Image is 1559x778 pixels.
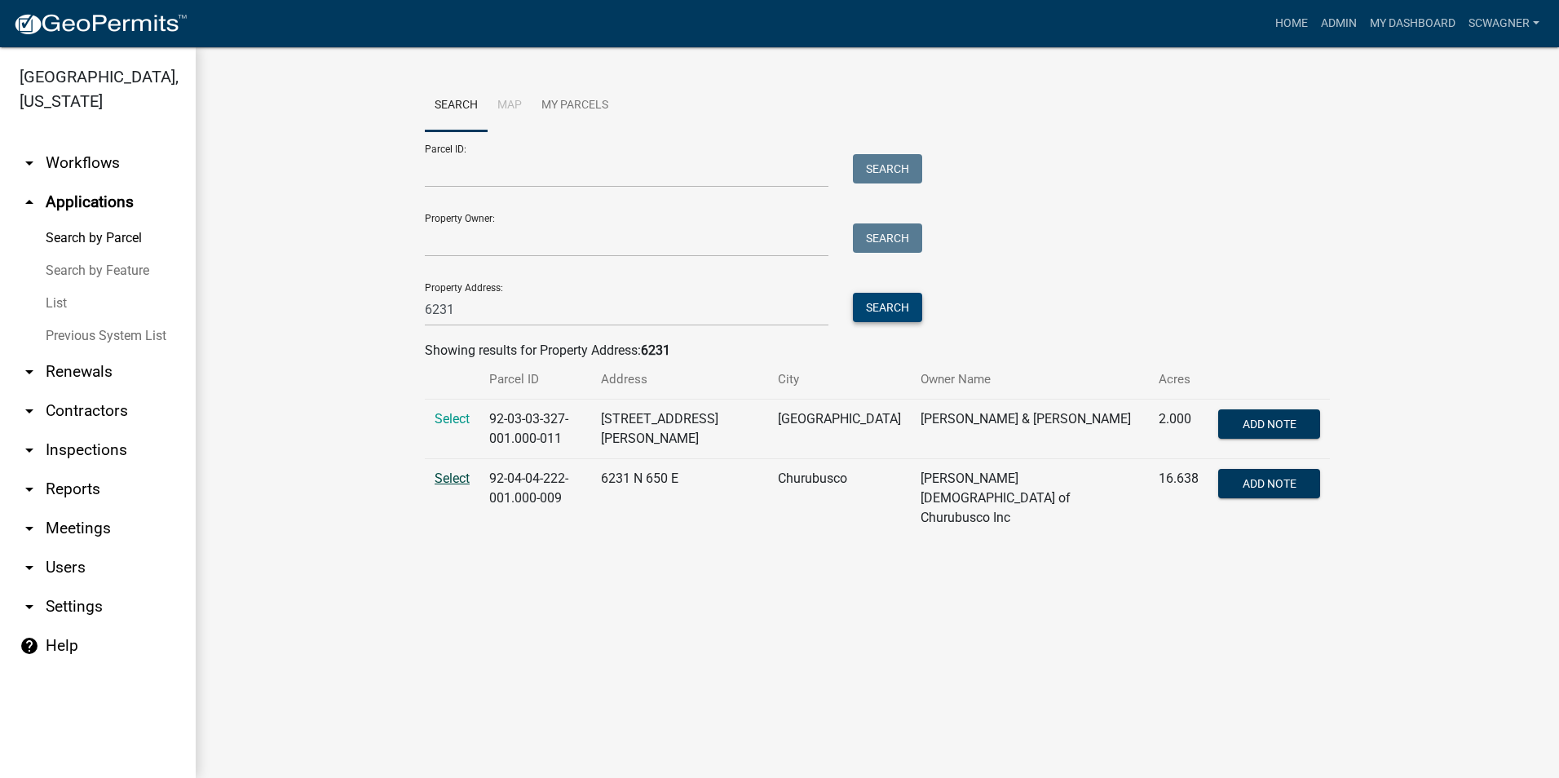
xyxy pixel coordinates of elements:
[20,192,39,212] i: arrow_drop_up
[1218,469,1320,498] button: Add Note
[479,360,591,399] th: Parcel ID
[768,360,911,399] th: City
[435,471,470,486] a: Select
[425,80,488,132] a: Search
[1242,418,1296,431] span: Add Note
[1149,459,1208,538] td: 16.638
[1462,8,1546,39] a: scwagner
[911,360,1149,399] th: Owner Name
[1242,477,1296,490] span: Add Note
[641,343,670,358] strong: 6231
[20,401,39,421] i: arrow_drop_down
[532,80,618,132] a: My Parcels
[20,597,39,617] i: arrow_drop_down
[1218,409,1320,439] button: Add Note
[1149,360,1208,399] th: Acres
[1269,8,1314,39] a: Home
[768,459,911,538] td: Churubusco
[20,558,39,577] i: arrow_drop_down
[479,459,591,538] td: 92-04-04-222-001.000-009
[911,400,1149,459] td: [PERSON_NAME] & [PERSON_NAME]
[853,154,922,183] button: Search
[435,411,470,427] a: Select
[911,459,1149,538] td: [PERSON_NAME][DEMOGRAPHIC_DATA] of Churubusco Inc
[20,153,39,173] i: arrow_drop_down
[479,400,591,459] td: 92-03-03-327-001.000-011
[20,519,39,538] i: arrow_drop_down
[1149,400,1208,459] td: 2.000
[425,341,1330,360] div: Showing results for Property Address:
[20,636,39,656] i: help
[853,293,922,322] button: Search
[20,362,39,382] i: arrow_drop_down
[20,480,39,499] i: arrow_drop_down
[591,459,768,538] td: 6231 N 650 E
[768,400,911,459] td: [GEOGRAPHIC_DATA]
[591,360,768,399] th: Address
[1363,8,1462,39] a: My Dashboard
[853,223,922,253] button: Search
[591,400,768,459] td: [STREET_ADDRESS][PERSON_NAME]
[20,440,39,460] i: arrow_drop_down
[1314,8,1363,39] a: Admin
